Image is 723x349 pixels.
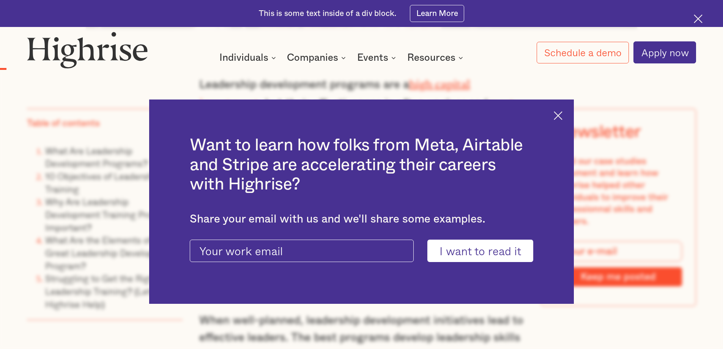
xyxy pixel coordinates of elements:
div: Companies [287,53,348,62]
div: Share your email with us and we'll share some examples. [190,213,533,226]
div: This is some text inside of a div block. [259,8,396,19]
input: Your work email [190,240,414,262]
form: current-ascender-blog-article-modal-form [190,240,533,262]
a: Learn More [410,5,464,22]
div: Events [357,53,388,62]
div: Individuals [219,53,268,62]
div: Resources [407,53,455,62]
input: I want to read it [427,240,533,262]
div: Individuals [219,53,278,62]
h2: Want to learn how folks from Meta, Airtable and Stripe are accelerating their careers with Highrise? [190,136,533,194]
img: Highrise logo [27,32,148,68]
img: Cross icon [554,111,562,120]
div: Companies [287,53,338,62]
a: Schedule a demo [537,42,629,63]
a: Apply now [633,41,696,63]
img: Cross icon [694,14,703,23]
div: Resources [407,53,465,62]
div: Events [357,53,398,62]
